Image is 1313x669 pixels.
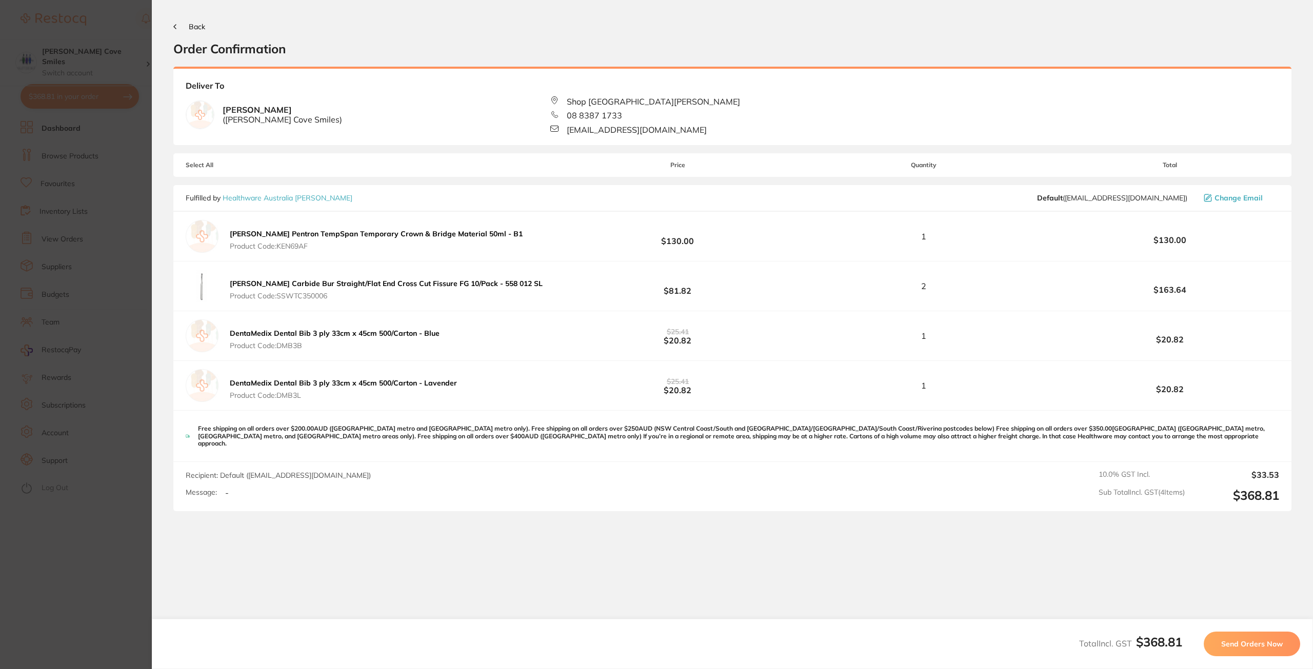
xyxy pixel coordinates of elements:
[15,22,190,55] div: message notification from Restocq, 1h ago. Hi Sundeep! I'm pleased to inform you that your Health...
[567,97,740,106] span: Shop [GEOGRAPHIC_DATA][PERSON_NAME]
[787,161,1061,169] span: Quantity
[1204,632,1300,656] button: Send Orders Now
[1221,639,1283,648] span: Send Orders Now
[667,377,689,386] span: $25.41
[1061,285,1279,294] b: $163.64
[173,41,1291,56] h2: Order Confirmation
[568,376,787,395] b: $20.82
[186,369,218,402] img: empty.jpg
[667,327,689,336] span: $25.41
[227,378,460,400] button: DentaMedix Dental Bib 3 ply 33cm x 45cm 500/Carton - Lavender Product Code:DMB3L
[1099,470,1185,479] span: 10.0 % GST Incl.
[921,232,926,241] span: 1
[186,101,214,129] img: empty.jpg
[186,471,371,480] span: Recipient: Default ( [EMAIL_ADDRESS][DOMAIN_NAME] )
[1061,161,1279,169] span: Total
[186,270,218,302] img: emdtY3A4cA
[567,111,622,120] span: 08 8387 1733
[1193,470,1279,479] output: $33.53
[230,391,457,399] span: Product Code: DMB3L
[223,105,342,124] b: [PERSON_NAME]
[45,39,177,49] p: Message from Restocq, sent 1h ago
[186,319,218,352] img: empty.jpg
[230,378,457,388] b: DentaMedix Dental Bib 3 ply 33cm x 45cm 500/Carton - Lavender
[227,329,443,350] button: DentaMedix Dental Bib 3 ply 33cm x 45cm 500/Carton - Blue Product Code:DMB3B
[568,277,787,296] b: $81.82
[173,23,205,31] button: Back
[1215,194,1263,202] span: Change Email
[1201,193,1279,202] button: Change Email
[1099,488,1185,503] span: Sub Total Incl. GST ( 4 Items)
[227,279,546,300] button: [PERSON_NAME] Carbide Bur Straight/Flat End Cross Cut Fissure FG 10/Pack - 558 012 SL Product Cod...
[225,488,229,497] p: -
[186,81,1279,96] b: Deliver To
[921,331,926,340] span: 1
[45,29,177,39] p: Hi [PERSON_NAME]! I'm pleased to inform you that your Healthware [PERSON_NAME] account has been s...
[230,279,543,288] b: [PERSON_NAME] Carbide Bur Straight/Flat End Cross Cut Fissure FG 10/Pack - 558 012 SL
[230,329,440,338] b: DentaMedix Dental Bib 3 ply 33cm x 45cm 500/Carton - Blue
[189,22,205,31] span: Back
[1061,384,1279,394] b: $20.82
[230,229,523,238] b: [PERSON_NAME] Pentron TempSpan Temporary Crown & Bridge Material 50ml - B1
[1037,193,1063,202] b: Default
[230,341,440,350] span: Product Code: DMB3B
[230,242,523,250] span: Product Code: KEN69AF
[23,31,39,47] img: Profile image for Restocq
[1061,335,1279,344] b: $20.82
[1193,488,1279,503] output: $368.81
[567,125,707,134] span: [EMAIL_ADDRESS][DOMAIN_NAME]
[186,488,217,497] label: Message:
[568,227,787,246] b: $130.00
[568,327,787,346] b: $20.82
[921,281,926,291] span: 2
[1079,638,1182,648] span: Total Incl. GST
[230,292,543,300] span: Product Code: SSWTC350006
[568,161,787,169] span: Price
[198,425,1279,447] p: Free shipping on all orders over $200.00AUD ([GEOGRAPHIC_DATA] metro and [GEOGRAPHIC_DATA] metro ...
[223,193,352,202] a: Healthware Australia [PERSON_NAME]
[1061,235,1279,245] b: $130.00
[1136,634,1182,650] b: $368.81
[186,194,352,202] p: Fulfilled by
[223,115,342,124] span: ( [PERSON_NAME] Cove Smiles )
[1037,194,1187,202] span: info@healthwareaustralia.com.au
[186,161,288,169] span: Select All
[186,220,218,253] img: empty.jpg
[921,381,926,390] span: 1
[227,229,526,251] button: [PERSON_NAME] Pentron TempSpan Temporary Crown & Bridge Material 50ml - B1 Product Code:KEN69AF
